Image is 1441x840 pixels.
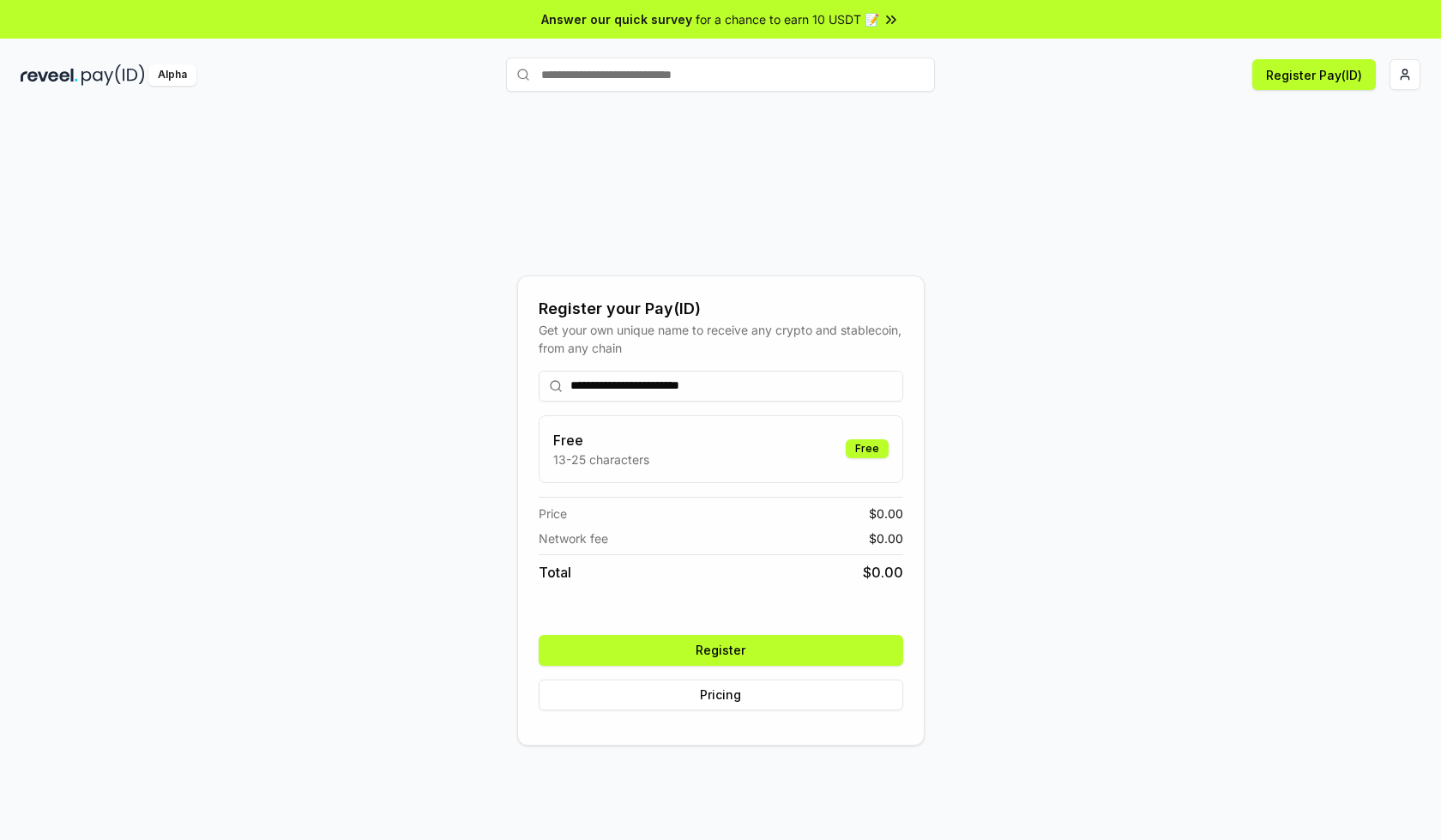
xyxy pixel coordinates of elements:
p: 13-25 characters [553,450,649,468]
span: $ 0.00 [863,562,903,583]
span: Price [539,505,567,523]
span: Network fee [539,529,608,547]
div: Register your Pay(ID) [539,297,903,321]
span: Answer our quick survey [541,10,692,28]
img: reveel_dark [21,64,78,86]
span: for a chance to earn 10 USDT 📝 [696,10,879,28]
span: $ 0.00 [869,505,903,523]
div: Get your own unique name to receive any crypto and stablecoin, from any chain [539,321,903,357]
span: $ 0.00 [869,529,903,547]
img: pay_id [81,64,145,86]
button: Register [539,635,903,666]
button: Pricing [539,680,903,710]
div: Free [846,439,889,458]
button: Register Pay(ID) [1252,59,1376,90]
h3: Free [553,430,649,450]
div: Alpha [148,64,196,86]
span: Total [539,562,571,583]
